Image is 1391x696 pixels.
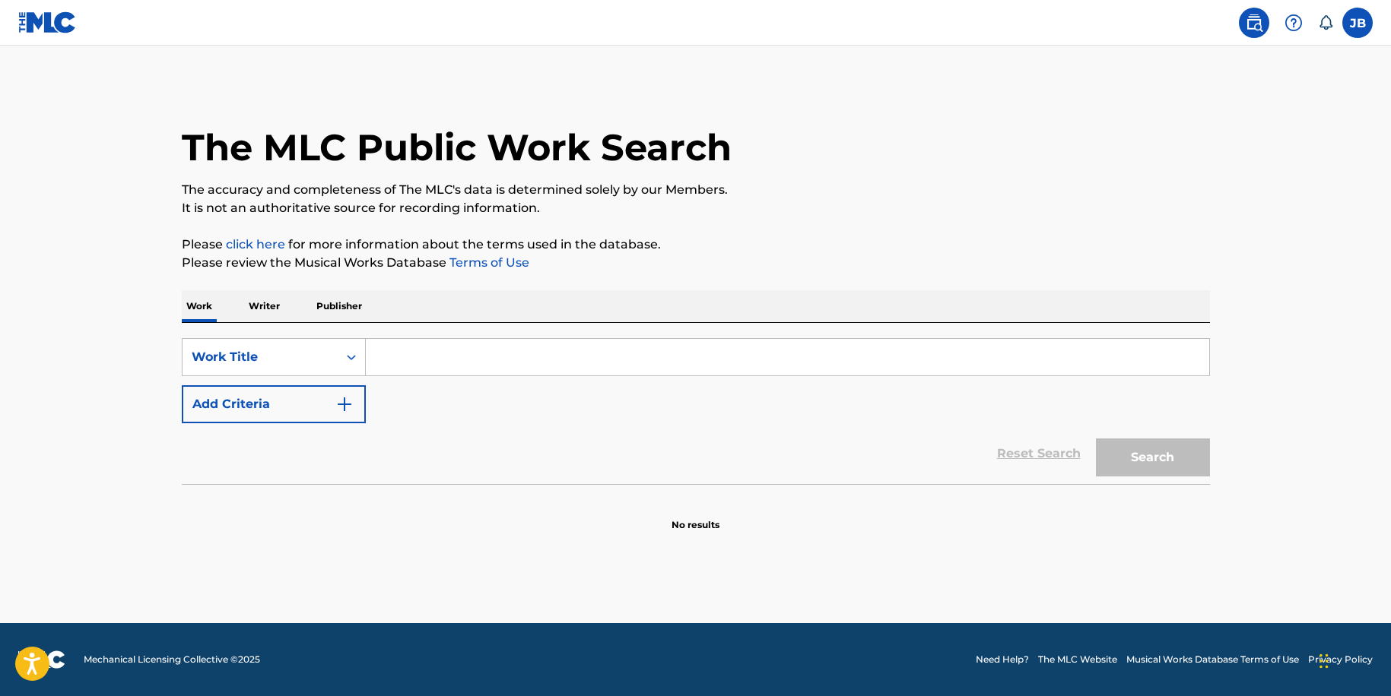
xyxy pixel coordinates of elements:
[1126,653,1299,666] a: Musical Works Database Terms of Use
[1320,638,1329,684] div: Drag
[1285,14,1303,32] img: help
[672,500,719,532] p: No results
[182,290,217,322] p: Work
[1315,623,1391,696] iframe: Chat Widget
[1342,8,1373,38] div: User Menu
[1278,8,1309,38] div: Help
[182,338,1210,484] form: Search Form
[182,181,1210,199] p: The accuracy and completeness of The MLC's data is determined solely by our Members.
[182,254,1210,272] p: Please review the Musical Works Database
[18,11,77,33] img: MLC Logo
[1038,653,1117,666] a: The MLC Website
[976,653,1029,666] a: Need Help?
[1239,8,1269,38] a: Public Search
[84,653,260,666] span: Mechanical Licensing Collective © 2025
[1245,14,1263,32] img: search
[1308,653,1373,666] a: Privacy Policy
[182,125,732,170] h1: The MLC Public Work Search
[192,348,329,366] div: Work Title
[182,199,1210,217] p: It is not an authoritative source for recording information.
[1348,456,1391,581] iframe: Resource Center
[18,650,65,669] img: logo
[335,395,354,413] img: 9d2ae6d4665cec9f34b9.svg
[182,385,366,423] button: Add Criteria
[312,290,367,322] p: Publisher
[182,236,1210,254] p: Please for more information about the terms used in the database.
[244,290,284,322] p: Writer
[1318,15,1333,30] div: Notifications
[226,237,285,252] a: click here
[446,255,529,270] a: Terms of Use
